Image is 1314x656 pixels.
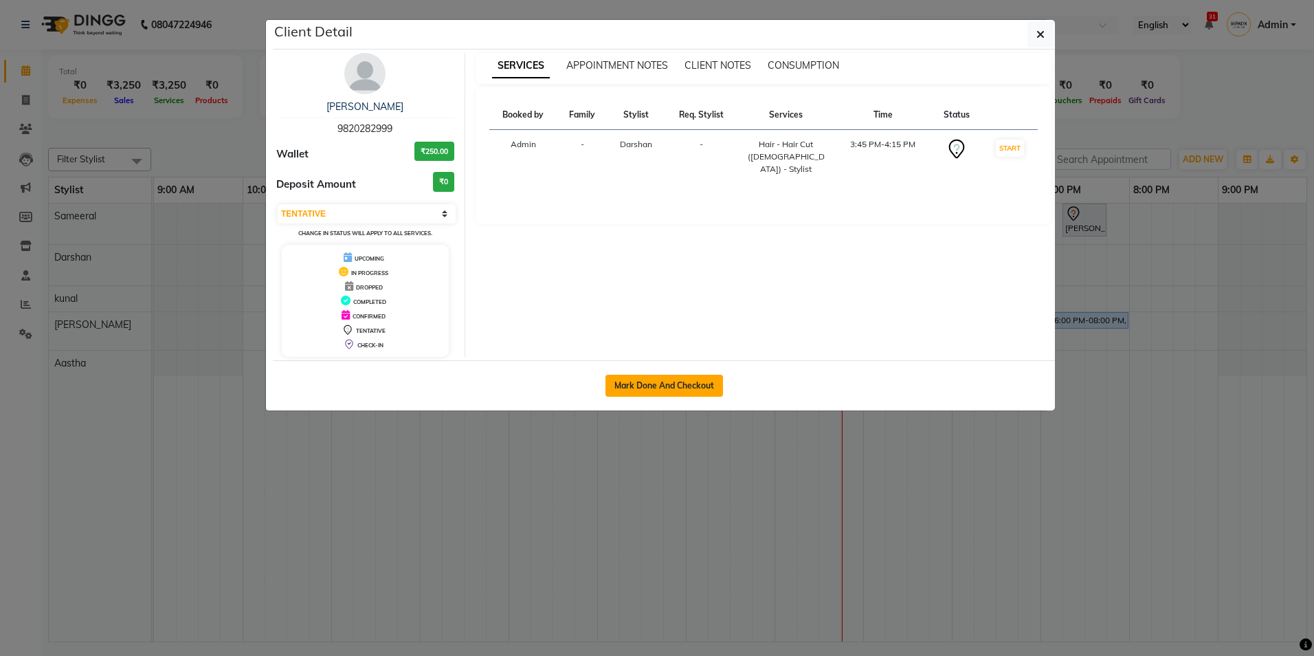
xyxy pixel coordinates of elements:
[931,100,981,130] th: Status
[605,375,723,397] button: Mark Done And Checkout
[768,59,839,72] span: CONSUMPTION
[433,172,454,192] h3: ₹0
[489,100,557,130] th: Booked by
[665,100,737,130] th: Req. Stylist
[620,139,652,149] span: Darshan
[353,313,386,320] span: CONFIRMED
[746,138,827,175] div: Hair - Hair Cut ([DEMOGRAPHIC_DATA]) - Stylist
[356,327,386,334] span: TENTATIVE
[835,130,932,184] td: 3:45 PM-4:15 PM
[357,342,383,349] span: CHECK-IN
[492,54,550,78] span: SERVICES
[353,298,386,305] span: COMPLETED
[355,255,384,262] span: UPCOMING
[566,59,668,72] span: APPOINTMENT NOTES
[557,130,608,184] td: -
[344,53,386,94] img: avatar
[351,270,388,276] span: IN PROGRESS
[414,142,454,162] h3: ₹250.00
[557,100,608,130] th: Family
[684,59,751,72] span: CLIENT NOTES
[665,130,737,184] td: -
[276,146,309,162] span: Wallet
[274,21,353,42] h5: Client Detail
[489,130,557,184] td: Admin
[356,284,383,291] span: DROPPED
[337,122,392,135] span: 9820282999
[737,100,835,130] th: Services
[996,140,1024,157] button: START
[298,230,432,237] small: Change in status will apply to all services.
[835,100,932,130] th: Time
[326,100,403,113] a: [PERSON_NAME]
[276,177,356,193] span: Deposit Amount
[608,100,665,130] th: Stylist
